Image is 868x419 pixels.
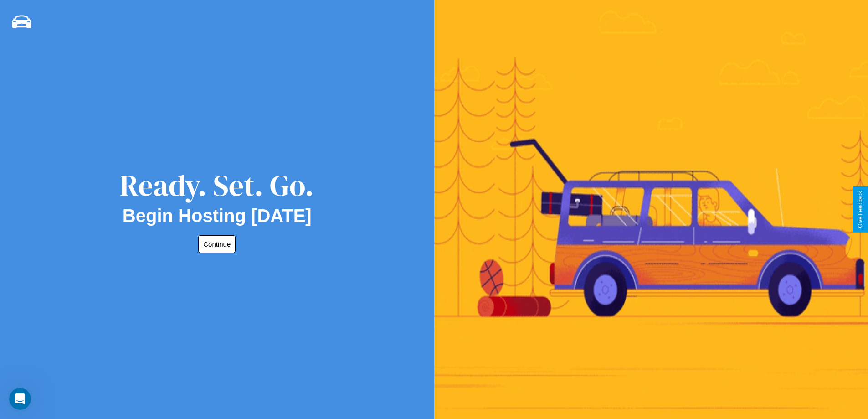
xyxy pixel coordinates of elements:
button: Continue [198,235,236,253]
iframe: Intercom live chat [9,388,31,410]
div: Give Feedback [857,191,863,228]
h2: Begin Hosting [DATE] [123,206,312,226]
div: Ready. Set. Go. [120,165,314,206]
